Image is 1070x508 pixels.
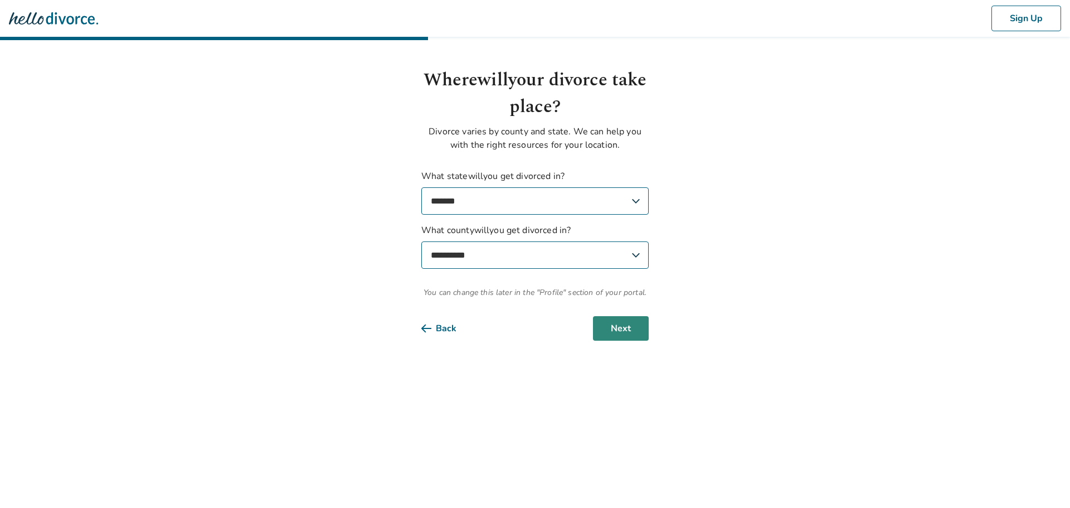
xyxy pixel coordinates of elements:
[1014,454,1070,508] iframe: Chat Widget
[421,224,649,269] label: What county will you get divorced in?
[421,287,649,298] span: You can change this later in the "Profile" section of your portal.
[593,316,649,341] button: Next
[421,241,649,269] select: What countywillyou get divorced in?
[421,170,649,215] label: What state will you get divorced in?
[421,67,649,120] h1: Where will your divorce take place?
[421,316,474,341] button: Back
[421,125,649,152] p: Divorce varies by county and state. We can help you with the right resources for your location.
[991,6,1061,31] button: Sign Up
[9,7,98,30] img: Hello Divorce Logo
[421,187,649,215] select: What statewillyou get divorced in?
